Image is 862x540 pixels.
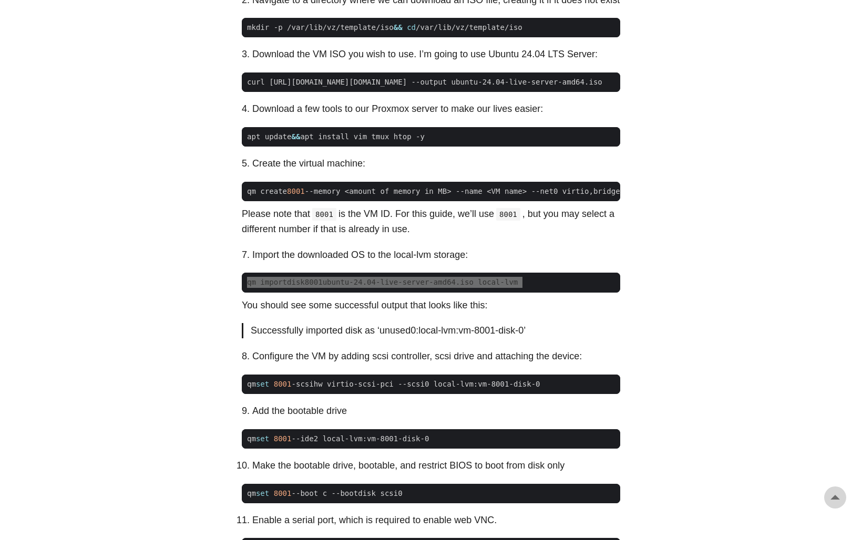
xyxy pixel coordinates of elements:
span: set [256,489,269,497]
p: You should see some successful output that looks like this: [242,298,620,313]
span: qm -scsihw virtio-scsi-pci --scsi0 local-lvm:vm-8001-disk-0 [242,379,546,390]
li: Add the bootable drive [252,403,620,419]
code: 8001 [312,208,336,221]
span: apt update apt install vim tmux htop -y [242,131,430,142]
li: Make the bootable drive, bootable, and restrict BIOS to boot from disk only [252,458,620,473]
span: = [620,187,624,195]
a: go to top [824,486,846,508]
code: 8001 [496,208,520,221]
li: Enable a serial port, which is required to enable web VNC. [252,513,620,528]
span: mkdir -p /var/lib/vz/template/iso /var/lib/vz/template/iso [242,22,528,33]
span: cd [407,23,416,32]
span: qm importdisk ubuntu-24.04-live-server-amd64.iso local-lvm [242,277,523,288]
li: Configure the VM by adding scsi controller, scsi drive and attaching the device: [252,349,620,364]
li: Download the VM ISO you wish to use. I’m going to use Ubuntu 24.04 LTS Server: [252,47,620,62]
li: Create the virtual machine: [252,156,620,171]
span: && [394,23,403,32]
span: && [291,132,300,141]
span: set [256,380,269,388]
span: 8001 [305,278,323,286]
span: 8001 [274,434,292,443]
li: Import the downloaded OS to the local-lvm storage: [252,247,620,263]
span: set [256,434,269,443]
span: qm --boot c --bootdisk scsi0 [242,488,408,499]
span: qm create --memory <amount of memory in MB> --name <VM name> --net0 virtio,bridge vmbr0 [242,186,652,197]
span: qm --ide2 local-lvm:vm-8001-disk-0 [242,433,434,444]
span: 8001 [274,489,292,497]
span: 8001 [287,187,305,195]
li: Download a few tools to our Proxmox server to make our lives easier: [252,101,620,117]
p: Please note that is the VM ID. For this guide, we’ll use , but you may select a different number ... [242,206,620,237]
span: curl [URL][DOMAIN_NAME][DOMAIN_NAME] --output ubuntu-24.04-live-server-amd64.iso [242,77,608,88]
span: 8001 [274,380,292,388]
p: Successfully imported disk as ‘unused0:local-lvm:vm-8001-disk-0’ [251,323,613,338]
